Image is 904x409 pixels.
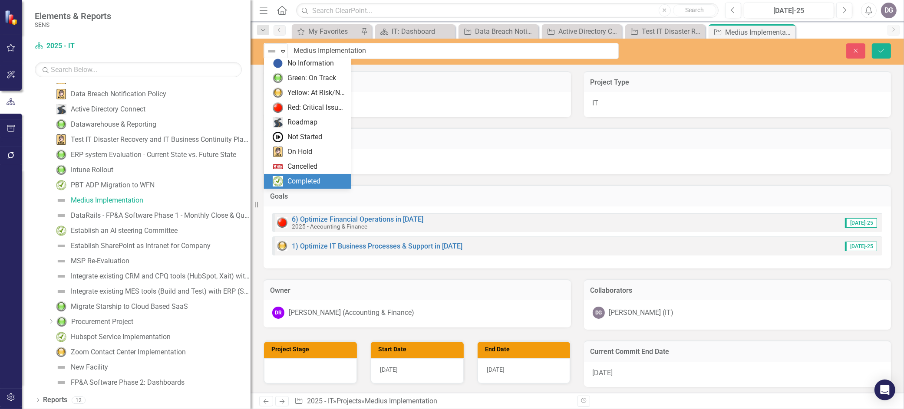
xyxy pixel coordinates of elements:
[747,6,831,16] div: [DATE]-25
[71,121,156,128] div: Datawarehouse & Reporting
[72,396,86,404] div: 12
[71,151,236,159] div: ERP system Evaluation - Current State vs. Future State
[56,347,66,357] img: Yellow: At Risk/Needs Attention
[71,105,145,113] div: Active Directory Connect
[337,397,361,405] a: Projects
[273,147,283,157] img: On Hold
[593,307,605,319] div: DG
[273,73,283,83] img: Green: On Track
[287,103,346,113] div: Red: Critical Issues/Off-Track
[56,89,66,99] img: On Hold
[485,346,566,353] h3: End Date
[54,87,166,101] a: Data Breach Notification Policy
[627,26,703,37] a: Test IT Disaster Recovery and IT Business Continuity Plans
[296,3,719,18] input: Search ClearPoint...
[56,180,66,190] img: Completed
[392,26,453,37] div: IT: Dashboard
[54,102,145,116] a: Active Directory Connect
[277,217,287,228] img: Red: Critical Issues/Off-Track
[54,285,251,298] a: Integrate existing MES tools (Build and Test) with ERP (Syteline) to minimize need for manual dat...
[35,21,111,28] small: SENS
[56,210,66,221] img: Not Defined
[294,396,571,406] div: » »
[56,301,66,312] img: Green: On Track
[54,224,178,238] a: Establish an AI steering Committee
[71,333,171,341] div: Hubspot Service Implementation
[544,26,620,37] a: Active Directory Connect
[591,348,885,356] h3: Current Commit End Date
[461,26,536,37] a: Data Breach Notification Policy
[292,223,367,230] small: 2025 - Accounting & Finance
[54,133,251,147] a: Test IT Disaster Recovery and IT Business Continuity Plans
[591,287,885,294] h3: Collaborators
[54,193,143,207] a: Medius Implementation
[71,288,251,295] div: Integrate existing MES tools (Build and Test) with ERP (Syteline) to minimize need for manual dat...
[365,397,437,405] div: Medius Implementation
[54,118,156,131] a: Datawarehouse & Reporting
[35,11,111,21] span: Elements & Reports
[593,99,599,107] span: IT
[845,242,877,251] span: [DATE]-25
[881,3,897,18] button: DG
[609,308,674,318] div: [PERSON_NAME] (IT)
[54,269,251,283] a: Integrate existing CRM and CPQ tools (HubSpot, Xait) with ERP (Syteline)
[71,363,108,371] div: New Facility
[71,196,143,204] div: Medius Implementation
[845,218,877,228] span: [DATE]-25
[71,348,186,356] div: Zoom Contact Center Implementation
[289,308,414,318] div: [PERSON_NAME] (Accounting & Finance)
[56,362,66,373] img: Not Defined
[273,58,283,69] img: No Information
[270,287,564,294] h3: Owner
[307,397,333,405] a: 2025 - IT
[71,272,251,280] div: Integrate existing CRM and CPQ tools (HubSpot, Xait) with ERP (Syteline)
[725,27,793,38] div: Medius Implementation
[292,242,462,250] a: 1) Optimize IT Business Processes & Support in [DATE]
[593,369,613,377] span: [DATE]
[35,62,242,77] input: Search Below...
[380,366,398,373] span: [DATE]
[54,254,129,268] a: MSP Re-Evaluation
[273,176,283,187] img: Completed
[56,286,66,297] img: Not Defined
[287,59,334,69] div: No Information
[71,303,188,311] div: Migrate Starship to Cloud Based SaaS
[270,193,884,200] h3: Goals
[287,162,317,172] div: Cancelled
[673,4,716,16] button: Search
[56,256,66,266] img: Not Defined
[377,26,453,37] a: IT: Dashboard
[294,26,359,37] a: My Favorites
[273,88,283,98] img: Yellow: At Risk/Needs Attention
[475,26,536,37] div: Data Breach Notification Policy
[271,346,353,353] h3: Project Stage
[270,79,564,86] h3: Project Priority
[56,104,66,115] img: Roadmap
[287,118,317,128] div: Roadmap
[56,226,66,236] img: Completed
[56,195,66,206] img: Not Defined
[54,209,251,222] a: DataRails - FP&A Software Phase 1 - Monthly Close & Quarterly Fcst
[56,150,66,160] img: Green: On Track
[56,271,66,281] img: Not Defined
[685,7,704,13] span: Search
[287,177,320,187] div: Completed
[35,41,143,51] a: 2025 - IT
[292,215,423,223] a: 6) Optimize Financial Operations in [DATE]
[56,241,66,251] img: Not Defined
[56,119,66,130] img: Green: On Track
[642,26,703,37] div: Test IT Disaster Recovery and IT Business Continuity Plans
[54,315,133,329] a: Procurement Project
[56,332,66,342] img: Completed
[71,166,113,174] div: Intune Rollout
[56,165,66,175] img: Green: On Track
[71,212,251,219] div: DataRails - FP&A Software Phase 1 - Monthly Close & Quarterly Fcst
[71,379,185,386] div: FP&A Software Phase 2: Dashboards
[54,148,236,162] a: ERP system Evaluation - Current State vs. Future State
[71,242,211,250] div: Establish SharePoint as intranet for Company
[54,239,211,253] a: Establish SharePoint as intranet for Company
[56,317,67,327] img: Green: On Track
[744,3,834,18] button: [DATE]-25
[487,366,505,373] span: [DATE]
